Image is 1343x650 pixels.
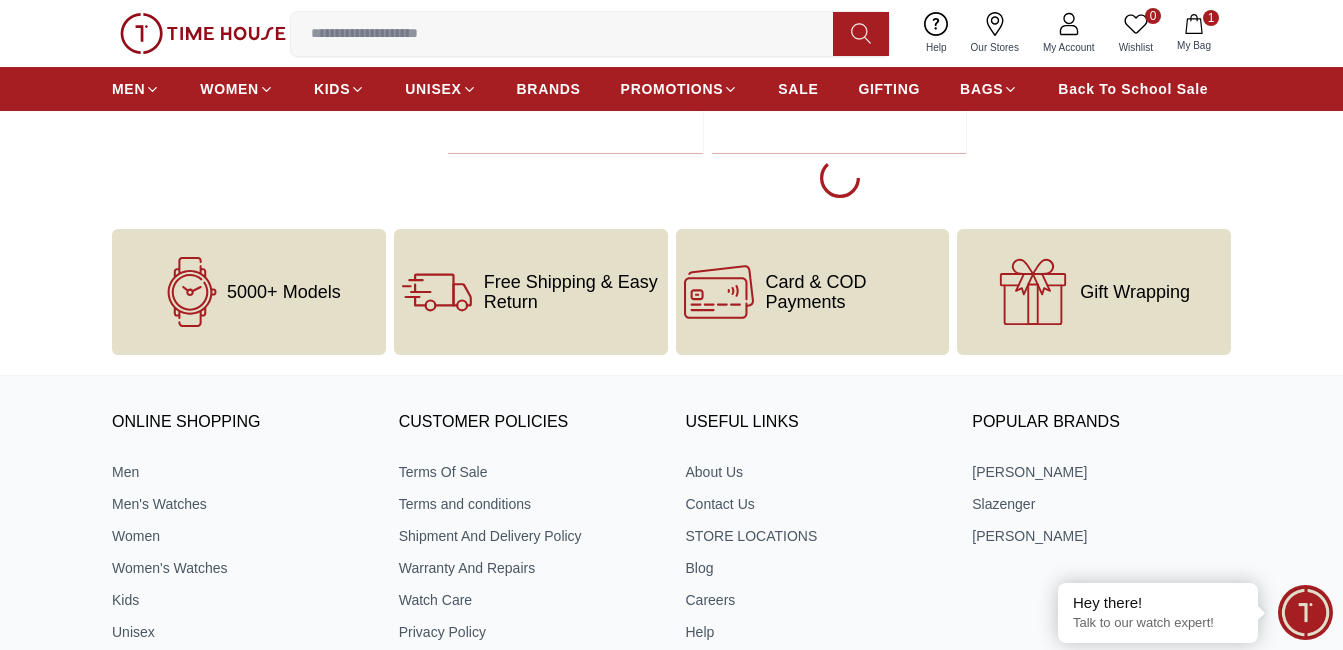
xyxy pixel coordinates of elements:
a: KIDS [314,71,365,107]
span: GIFTING [858,79,920,99]
a: MEN [112,71,160,107]
a: Back To School Sale [1058,71,1208,107]
a: Privacy Policy [399,622,658,642]
a: SALE [778,71,818,107]
span: 1 [1203,10,1219,26]
span: BRANDS [517,79,581,99]
button: 1My Bag [1165,10,1223,57]
a: BRANDS [517,71,581,107]
a: Slazenger [972,494,1231,514]
span: UNISEX [405,79,461,99]
a: Men's Watches [112,494,371,514]
a: Help [686,622,945,642]
span: My Account [1035,40,1103,55]
a: Women [112,526,371,546]
span: SALE [778,79,818,99]
span: PROMOTIONS [621,79,724,99]
span: Gift Wrapping [1080,282,1190,302]
a: BAGS [960,71,1018,107]
a: Shipment And Delivery Policy [399,526,658,546]
img: ... [120,13,286,55]
h3: ONLINE SHOPPING [112,408,371,438]
span: BAGS [960,79,1003,99]
a: Warranty And Repairs [399,558,658,578]
a: Watch Care [399,590,658,610]
a: GIFTING [858,71,920,107]
a: PROMOTIONS [621,71,739,107]
a: Women's Watches [112,558,371,578]
a: Help [914,8,959,59]
div: Hey there! [1073,593,1243,613]
span: Our Stores [963,40,1027,55]
span: Free Shipping & Easy Return [484,272,660,312]
a: Careers [686,590,945,610]
a: Unisex [112,622,371,642]
span: 0 [1145,8,1161,24]
a: Contact Us [686,494,945,514]
span: Card & COD Payments [766,272,942,312]
span: MEN [112,79,145,99]
span: 5000+ Models [227,282,341,302]
a: Blog [686,558,945,578]
a: UNISEX [405,71,476,107]
h3: CUSTOMER POLICIES [399,408,658,438]
a: 0Wishlist [1107,8,1165,59]
a: Our Stores [959,8,1031,59]
span: KIDS [314,79,350,99]
h3: Popular Brands [972,408,1231,438]
span: Help [918,40,955,55]
span: WOMEN [200,79,259,99]
a: [PERSON_NAME] [972,462,1231,482]
a: Terms and conditions [399,494,658,514]
h3: USEFUL LINKS [686,408,945,438]
span: Back To School Sale [1058,79,1208,99]
span: My Bag [1169,38,1219,53]
a: Men [112,462,371,482]
a: About Us [686,462,945,482]
div: Chat Widget [1278,585,1333,640]
span: Wishlist [1111,40,1161,55]
a: WOMEN [200,71,274,107]
p: Talk to our watch expert! [1073,615,1243,632]
a: STORE LOCATIONS [686,526,945,546]
a: [PERSON_NAME] [972,526,1231,546]
a: Terms Of Sale [399,462,658,482]
a: Kids [112,590,371,610]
